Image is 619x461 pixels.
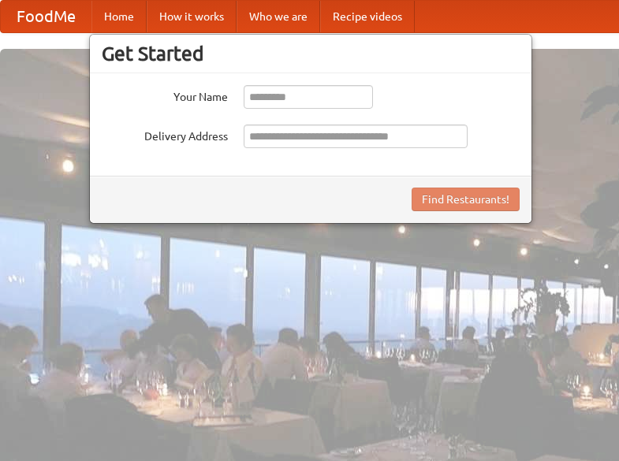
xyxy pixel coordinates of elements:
[147,1,237,32] a: How it works
[102,125,228,144] label: Delivery Address
[237,1,320,32] a: Who we are
[102,42,520,65] h3: Get Started
[102,85,228,105] label: Your Name
[91,1,147,32] a: Home
[1,1,91,32] a: FoodMe
[320,1,415,32] a: Recipe videos
[412,188,520,211] button: Find Restaurants!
